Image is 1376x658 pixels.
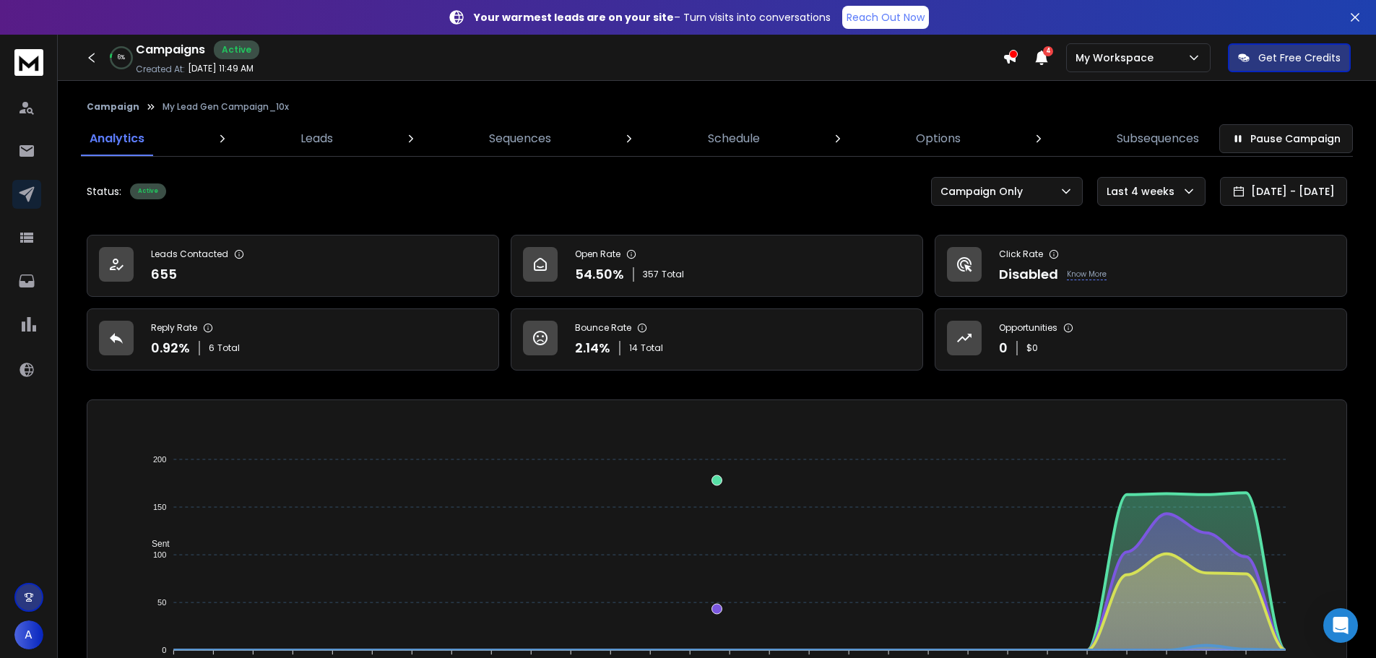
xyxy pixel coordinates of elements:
[217,342,240,354] span: Total
[90,130,144,147] p: Analytics
[87,101,139,113] button: Campaign
[847,10,925,25] p: Reach Out Now
[141,539,170,549] span: Sent
[511,235,923,297] a: Open Rate54.50%357Total
[1258,51,1341,65] p: Get Free Credits
[1219,124,1353,153] button: Pause Campaign
[1323,608,1358,643] div: Open Intercom Messenger
[214,40,259,59] div: Active
[575,264,624,285] p: 54.50 %
[575,248,620,260] p: Open Rate
[474,10,831,25] p: – Turn visits into conversations
[1108,121,1208,156] a: Subsequences
[87,308,499,371] a: Reply Rate0.92%6Total
[300,130,333,147] p: Leads
[699,121,769,156] a: Schedule
[842,6,929,29] a: Reach Out Now
[1067,269,1107,280] p: Know More
[1117,130,1199,147] p: Subsequences
[511,308,923,371] a: Bounce Rate2.14%14Total
[153,550,166,559] tspan: 100
[14,49,43,76] img: logo
[14,620,43,649] button: A
[157,598,166,607] tspan: 50
[162,646,166,654] tspan: 0
[151,338,190,358] p: 0.92 %
[292,121,342,156] a: Leads
[935,308,1347,371] a: Opportunities0$0
[907,121,969,156] a: Options
[151,264,177,285] p: 655
[916,130,961,147] p: Options
[188,63,254,74] p: [DATE] 11:49 AM
[87,184,121,199] p: Status:
[575,322,631,334] p: Bounce Rate
[480,121,560,156] a: Sequences
[136,41,205,59] h1: Campaigns
[999,248,1043,260] p: Click Rate
[708,130,760,147] p: Schedule
[1026,342,1038,354] p: $ 0
[1107,184,1180,199] p: Last 4 weeks
[940,184,1029,199] p: Campaign Only
[153,455,166,464] tspan: 200
[209,342,215,354] span: 6
[1228,43,1351,72] button: Get Free Credits
[87,235,499,297] a: Leads Contacted655
[153,503,166,511] tspan: 150
[130,183,166,199] div: Active
[81,121,153,156] a: Analytics
[474,10,674,25] strong: Your warmest leads are on your site
[118,53,125,62] p: 6 %
[163,101,289,113] p: My Lead Gen Campaign_10x
[151,248,228,260] p: Leads Contacted
[643,269,659,280] span: 357
[136,64,185,75] p: Created At:
[1220,177,1347,206] button: [DATE] - [DATE]
[999,322,1057,334] p: Opportunities
[999,264,1058,285] p: Disabled
[662,269,684,280] span: Total
[629,342,638,354] span: 14
[641,342,663,354] span: Total
[1043,46,1053,56] span: 4
[151,322,197,334] p: Reply Rate
[575,338,610,358] p: 2.14 %
[1076,51,1159,65] p: My Workspace
[935,235,1347,297] a: Click RateDisabledKnow More
[999,338,1008,358] p: 0
[489,130,551,147] p: Sequences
